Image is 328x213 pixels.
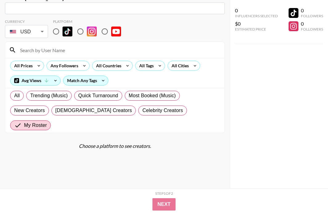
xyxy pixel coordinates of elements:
[14,107,45,114] span: New Creators
[63,27,72,36] img: TikTok
[155,191,173,196] div: Step 1 of 2
[78,92,118,99] span: Quick Turnaround
[235,21,278,27] div: $0
[92,61,123,70] div: All Countries
[16,45,221,55] input: Search by User Name
[5,19,48,24] div: Currency
[168,61,190,70] div: All Cities
[129,92,176,99] span: Most Booked (Music)
[6,26,47,37] div: USD
[10,61,34,70] div: All Prices
[47,61,79,70] div: Any Followers
[53,19,126,24] div: Platform
[111,27,121,36] img: YouTube
[5,143,225,149] div: Choose a platform to see creators.
[14,92,20,99] span: All
[136,61,155,70] div: All Tags
[235,27,278,31] div: Estimated Price
[301,14,323,18] div: Followers
[152,198,176,211] button: Next
[55,107,132,114] span: [DEMOGRAPHIC_DATA] Creators
[301,27,323,31] div: Followers
[301,7,323,14] div: 0
[30,92,68,99] span: Trending (Music)
[63,76,108,85] div: Match Any Tags
[235,14,278,18] div: Influencers Selected
[235,7,278,14] div: 0
[301,21,323,27] div: 0
[87,27,97,36] img: Instagram
[24,122,47,129] span: My Roster
[142,107,183,114] span: Celebrity Creators
[10,76,60,85] div: Avg Views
